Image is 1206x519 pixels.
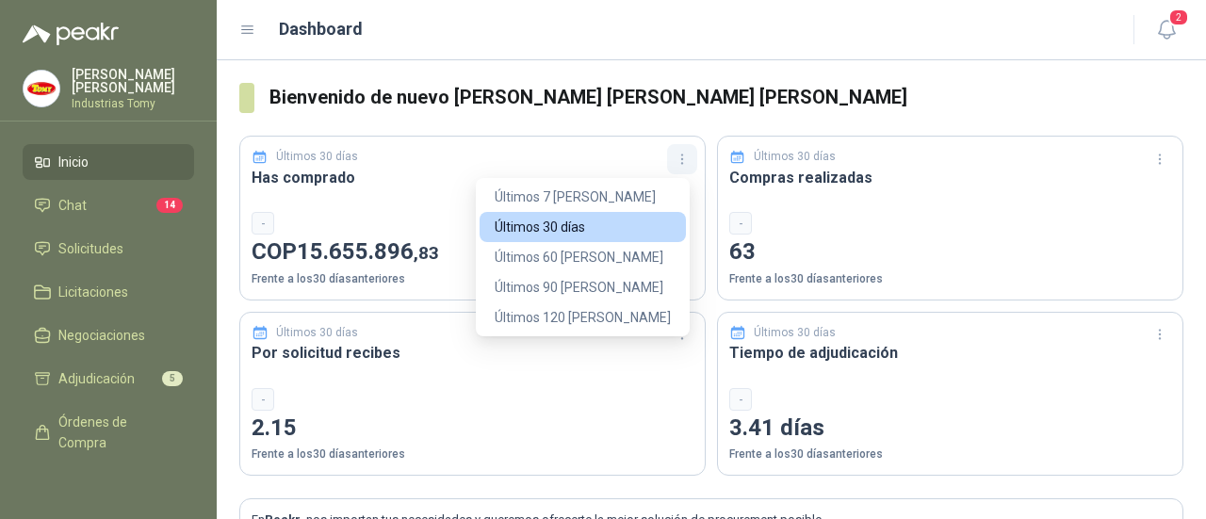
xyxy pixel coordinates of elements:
span: ,83 [414,242,439,264]
h3: Bienvenido de nuevo [PERSON_NAME] [PERSON_NAME] [PERSON_NAME] [269,83,1184,112]
button: Últimos 7 [PERSON_NAME] [480,182,686,212]
p: 63 [729,235,1171,270]
p: 2.15 [252,411,693,446]
img: Logo peakr [23,23,119,45]
div: - [252,212,274,235]
div: - [252,388,274,411]
p: Frente a los 30 días anteriores [252,446,693,463]
a: Inicio [23,144,194,180]
h3: Compras realizadas [729,166,1171,189]
span: 15.655.896 [297,238,439,265]
a: Negociaciones [23,317,194,353]
p: Últimos 30 días [754,148,836,166]
span: Solicitudes [58,238,123,259]
span: Órdenes de Compra [58,412,176,453]
span: Adjudicación [58,368,135,389]
span: 5 [162,371,183,386]
a: Adjudicación5 [23,361,194,397]
button: Últimos 60 [PERSON_NAME] [480,242,686,272]
button: Últimos 120 [PERSON_NAME] [480,302,686,332]
button: Últimos 30 días [480,212,686,242]
span: 2 [1168,8,1189,26]
p: 3.41 días [729,411,1171,446]
p: [PERSON_NAME] [PERSON_NAME] [72,68,194,94]
p: COP [252,235,693,270]
span: Chat [58,195,87,216]
p: Frente a los 30 días anteriores [252,270,693,288]
button: 2 [1149,13,1183,47]
a: Licitaciones [23,274,194,310]
a: Solicitudes [23,231,194,267]
p: Frente a los 30 días anteriores [729,446,1171,463]
span: Inicio [58,152,89,172]
img: Company Logo [24,71,59,106]
div: - [729,388,752,411]
span: 14 [156,198,183,213]
div: - [729,212,752,235]
p: Últimos 30 días [276,324,358,342]
span: Negociaciones [58,325,145,346]
p: Industrias Tomy [72,98,194,109]
span: Licitaciones [58,282,128,302]
button: Últimos 90 [PERSON_NAME] [480,272,686,302]
h3: Tiempo de adjudicación [729,341,1171,365]
a: Chat14 [23,187,194,223]
a: Remisiones [23,468,194,504]
p: Últimos 30 días [754,324,836,342]
a: Órdenes de Compra [23,404,194,461]
p: Frente a los 30 días anteriores [729,270,1171,288]
h3: Por solicitud recibes [252,341,693,365]
p: Últimos 30 días [276,148,358,166]
h1: Dashboard [279,16,363,42]
h3: Has comprado [252,166,693,189]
